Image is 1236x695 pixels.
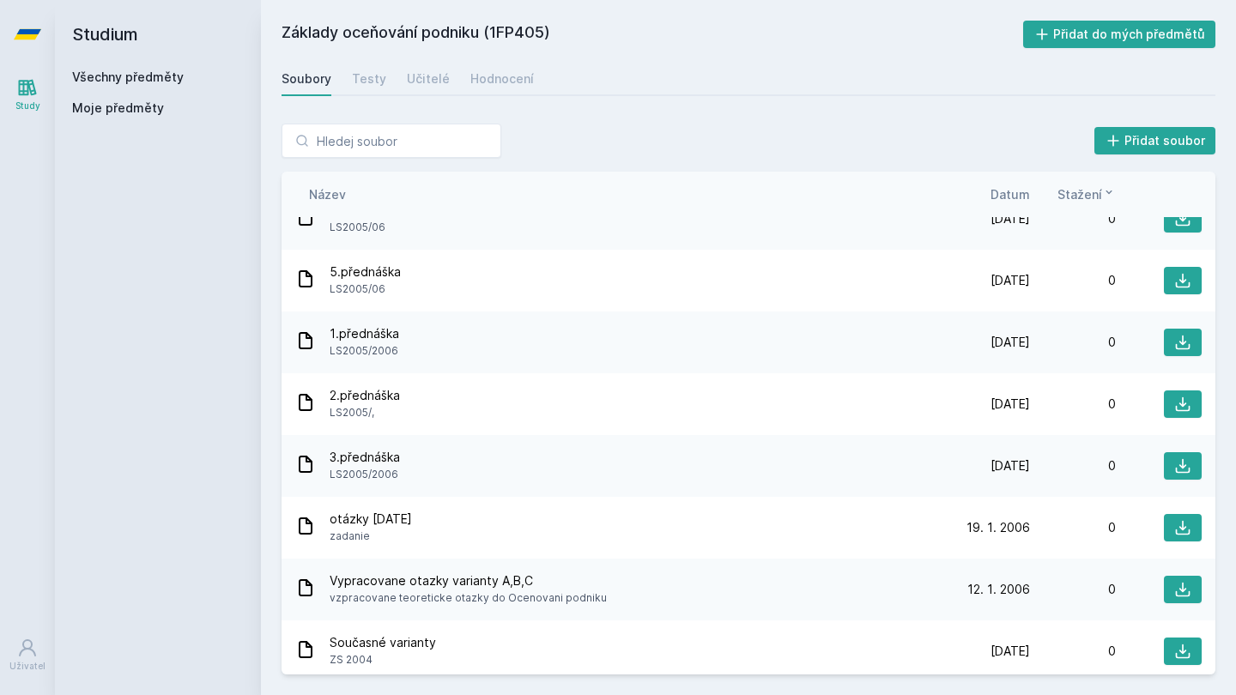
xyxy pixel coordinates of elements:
a: Testy [352,62,386,96]
div: 0 [1030,396,1116,413]
a: Study [3,69,51,121]
a: Soubory [282,62,331,96]
span: 12. 1. 2006 [967,581,1030,598]
span: [DATE] [991,457,1030,474]
div: Učitelé [407,70,450,88]
span: ZS 2004 [330,651,436,668]
div: 0 [1030,519,1116,536]
span: LS2005/, [330,404,400,421]
span: Stažení [1057,185,1102,203]
span: 3.přednáška [330,449,400,466]
input: Hledej soubor [282,124,501,158]
div: 0 [1030,210,1116,227]
span: 2.přednáška [330,387,400,404]
span: LS2005/2006 [330,342,399,360]
div: Hodnocení [470,70,534,88]
span: LS2005/06 [330,219,401,236]
a: Všechny předměty [72,69,184,84]
span: [DATE] [991,210,1030,227]
button: Stažení [1057,185,1116,203]
button: Přidat soubor [1094,127,1216,154]
div: Uživatel [9,660,45,673]
div: Testy [352,70,386,88]
div: 0 [1030,643,1116,660]
span: 1.přednáška [330,325,399,342]
span: Vypracovane otazky varianty A,B,C [330,572,607,589]
span: [DATE] [991,643,1030,660]
span: [DATE] [991,396,1030,413]
span: 5.přednáška [330,263,401,281]
span: LS2005/2006 [330,466,400,483]
div: Soubory [282,70,331,88]
span: [DATE] [991,272,1030,289]
span: zadanie [330,528,412,545]
button: Datum [991,185,1030,203]
button: Přidat do mých předmětů [1023,21,1216,48]
span: Moje předměty [72,100,164,117]
a: Uživatel [3,629,51,681]
div: 0 [1030,272,1116,289]
span: vzpracovane teoreticke otazky do Ocenovani podniku [330,589,607,607]
span: 19. 1. 2006 [966,519,1030,536]
div: Study [15,100,40,112]
a: Hodnocení [470,62,534,96]
button: Název [309,185,346,203]
a: Učitelé [407,62,450,96]
div: 0 [1030,457,1116,474]
span: otázky [DATE] [330,511,412,528]
span: LS2005/06 [330,281,401,298]
span: Současné varianty [330,634,436,651]
div: 0 [1030,334,1116,351]
span: [DATE] [991,334,1030,351]
h2: Základy oceňování podniku (1FP405) [282,21,1023,48]
div: 0 [1030,581,1116,598]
